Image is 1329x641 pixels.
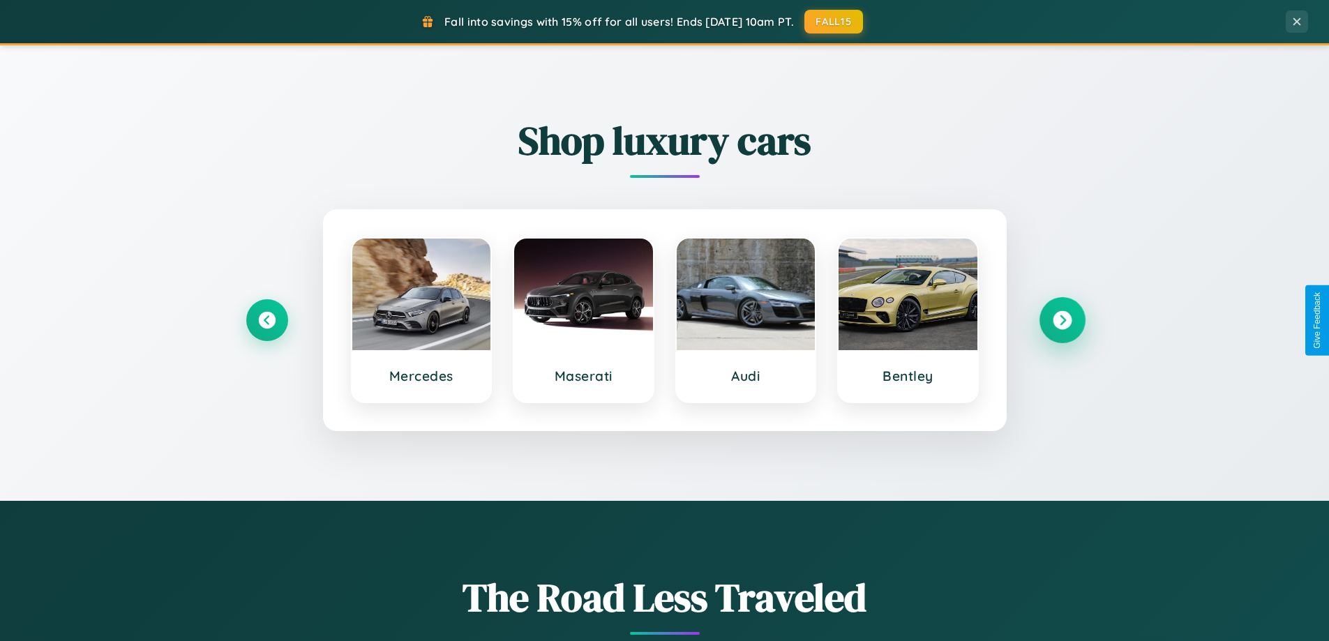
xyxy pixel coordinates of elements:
[804,10,863,33] button: FALL15
[246,114,1083,167] h2: Shop luxury cars
[1312,292,1322,349] div: Give Feedback
[528,368,639,384] h3: Maserati
[444,15,794,29] span: Fall into savings with 15% off for all users! Ends [DATE] 10am PT.
[366,368,477,384] h3: Mercedes
[246,571,1083,624] h1: The Road Less Traveled
[853,368,963,384] h3: Bentley
[691,368,802,384] h3: Audi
